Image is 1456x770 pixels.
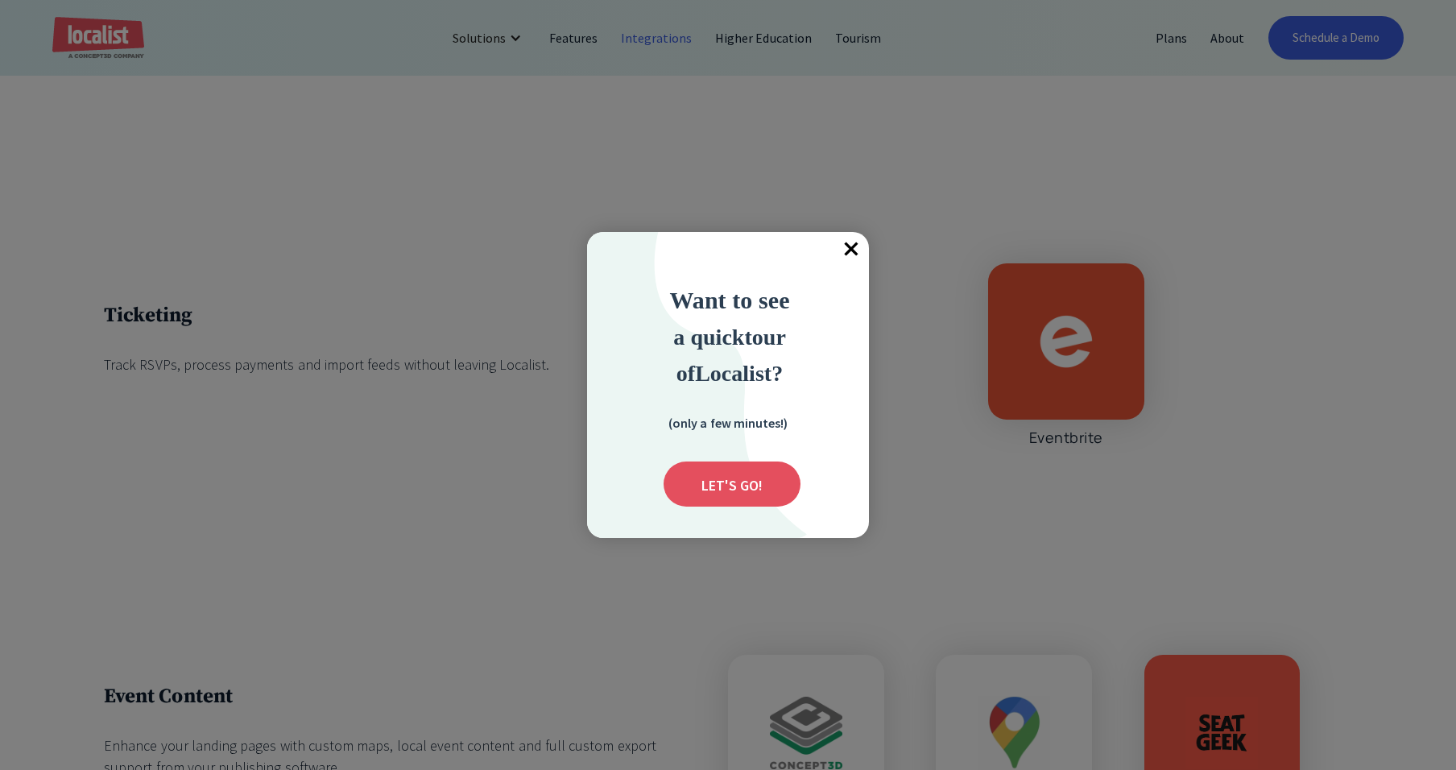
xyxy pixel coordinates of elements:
strong: to [744,325,763,350]
div: (only a few minutes!) [647,412,809,433]
div: Submit [664,462,800,507]
div: Close popup [833,232,869,267]
strong: Localist? [695,361,783,386]
span: a quick [673,325,744,350]
div: Want to see a quick tour of Localist? [625,282,834,391]
strong: Want to see [670,287,790,313]
strong: (only a few minutes!) [668,415,788,431]
span: × [833,232,869,267]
